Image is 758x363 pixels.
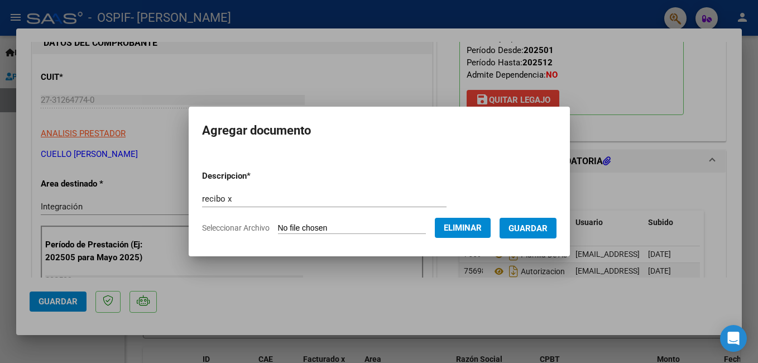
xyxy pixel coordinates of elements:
[720,325,747,352] div: Open Intercom Messenger
[435,218,491,238] button: Eliminar
[500,218,556,238] button: Guardar
[508,223,548,233] span: Guardar
[202,120,556,141] h2: Agregar documento
[202,223,270,232] span: Seleccionar Archivo
[444,223,482,233] span: Eliminar
[202,170,309,183] p: Descripcion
